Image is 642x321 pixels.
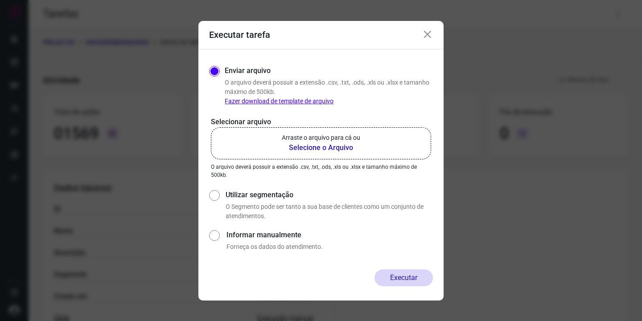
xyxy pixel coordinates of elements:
p: Forneça os dados do atendimento. [226,242,433,252]
p: O arquivo deverá possuir a extensão .csv, .txt, .ods, .xls ou .xlsx e tamanho máximo de 500kb. [211,163,431,179]
p: Arraste o arquivo para cá ou [282,133,360,142]
a: Fazer download de template de arquivo [225,98,333,105]
p: O Segmento pode ser tanto a sua base de clientes como um conjunto de atendimentos. [226,202,433,221]
button: Executar [374,269,433,286]
label: Utilizar segmentação [226,190,433,200]
label: Enviar arquivo [225,65,271,76]
p: O arquivo deverá possuir a extensão .csv, .txt, .ods, .xls ou .xlsx e tamanho máximo de 500kb. [225,78,433,106]
h3: Executar tarefa [209,29,270,40]
label: Informar manualmente [226,230,433,240]
p: Selecionar arquivo [211,117,431,127]
b: Selecione o Arquivo [282,142,360,153]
